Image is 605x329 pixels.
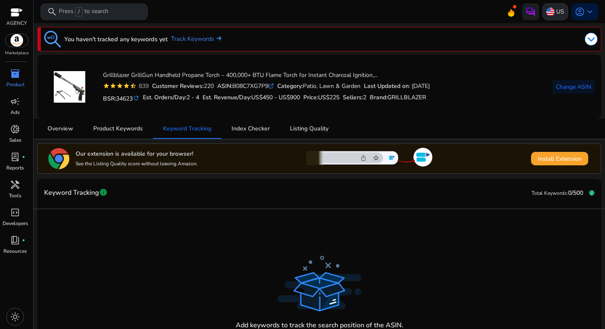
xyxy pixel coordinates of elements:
img: chrome-logo.svg [48,148,69,169]
b: Customer Reviews: [152,82,204,90]
span: 0/500 [568,189,583,197]
span: book_4 [10,235,20,245]
span: GRILLBLAZER [387,93,426,101]
span: 2 - 4 [187,93,199,101]
img: us.svg [546,8,555,16]
img: arrow-right.svg [214,36,221,41]
h4: Grillblazer GrillGun Handheld Propane Torch – 400,000+ BTU Flame Torch for Instant Charcoal Ignit... [103,72,430,79]
span: fiber_manual_record [22,155,25,159]
span: Change ASIN [556,82,591,91]
span: Keyword Tracking [44,186,99,200]
b: Category: [277,82,303,90]
p: AGENCY [6,19,27,27]
span: US$225 [318,93,339,101]
mat-icon: refresh [133,94,139,102]
span: Brand [370,93,386,101]
b: ASIN: [217,82,232,90]
img: 413PpGxBaEL._AC_US100_.jpg [54,71,85,103]
span: search [47,7,57,17]
span: Product Keywords [93,126,143,132]
b: Last Updated on [364,82,409,90]
span: light_mode [10,312,20,322]
img: amazon.svg [5,34,28,47]
p: Product [6,81,24,88]
h5: Est. Revenue/Day: [203,94,300,101]
div: B08C7XG7P9 [217,82,274,90]
a: Track Keywords [171,34,221,44]
img: track_product_dark.svg [277,256,361,311]
span: Total Keywords: [531,190,568,196]
span: donut_small [10,124,20,134]
p: Press to search [59,7,108,16]
p: Developers [3,220,28,227]
span: US$450 - US$900 [251,93,300,101]
h3: You haven't tracked any keywords yet [64,34,168,44]
mat-icon: star [123,82,130,89]
span: inventory_2 [10,69,20,79]
button: Install Extension [531,152,588,165]
span: 2 [363,93,366,101]
span: account_circle [575,7,585,17]
p: Tools [9,192,21,199]
span: Overview [47,126,73,132]
button: Change ASIN [552,80,594,93]
div: : [DATE] [364,82,430,90]
mat-icon: star [116,82,123,89]
p: Marketplace [5,50,29,56]
mat-icon: star [103,82,110,89]
h5: Price: [303,94,339,101]
span: Listing Quality [290,126,329,132]
img: dropdown-arrow.svg [585,33,597,45]
h5: : [370,94,426,101]
p: US [556,4,564,19]
div: 839 [137,82,149,90]
mat-icon: star [110,82,116,89]
span: / [75,7,83,16]
h5: Est. Orders/Day: [143,94,199,101]
p: See the Listing Quality score without leaving Amazon. [76,160,198,167]
span: handyman [10,180,20,190]
span: 34623 [116,95,133,103]
div: Patio, Lawn & Garden [277,82,360,90]
span: campaign [10,96,20,106]
span: keyboard_arrow_down [585,7,595,17]
h5: BSR: [103,93,139,103]
img: keyword-tracking.svg [44,31,61,48]
span: code_blocks [10,207,20,218]
p: Ads [11,109,20,116]
span: info [99,188,108,196]
p: Reports [6,164,24,172]
h5: Sellers: [343,94,366,101]
mat-icon: star_half [130,82,137,89]
span: Install Extension [538,154,581,163]
p: Sales [9,136,21,144]
div: 220 [152,82,214,90]
span: lab_profile [10,152,20,162]
span: Index Checker [231,126,270,132]
h5: Our extension is available for your browser! [76,150,198,158]
span: Keyword Tracking [163,126,211,132]
span: fiber_manual_record [22,239,25,242]
p: Resources [3,247,27,255]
